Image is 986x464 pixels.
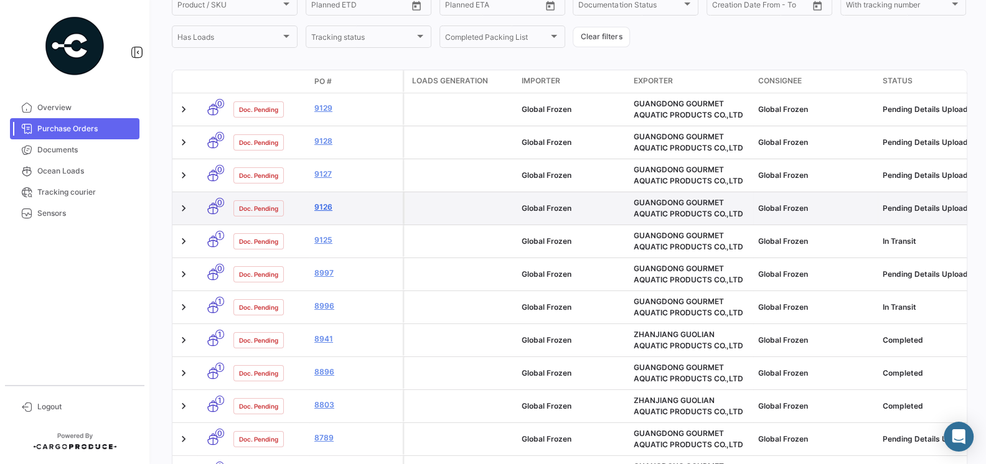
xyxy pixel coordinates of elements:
[10,139,139,160] a: Documents
[215,132,224,141] span: 0
[37,102,134,113] span: Overview
[758,269,808,279] span: Global Frozen
[215,264,224,273] span: 0
[522,368,571,378] span: Global Frozen
[634,132,743,152] span: GUANGDONG GOURMET AQUATIC PRODUCTS CO.,LTD
[758,137,808,147] span: Global Frozen
[215,99,224,108] span: 0
[37,123,134,134] span: Purchase Orders
[239,170,278,180] span: Doc. Pending
[215,297,224,306] span: 1
[239,335,278,345] span: Doc. Pending
[37,187,134,198] span: Tracking courier
[634,330,743,350] span: ZHANJIANG GUOLIAN AQUATIC PRODUCTS CO.,LTD
[634,429,743,449] span: GUANGDONG GOURMET AQUATIC PRODUCTS CO.,LTD
[522,203,571,213] span: Global Frozen
[314,300,398,312] a: 8996
[314,202,398,213] a: 9126
[758,302,808,312] span: Global Frozen
[239,203,278,213] span: Doc. Pending
[712,2,730,11] input: From
[311,2,329,11] input: From
[634,363,743,383] span: GUANGDONG GOURMET AQUATIC PRODUCTS CO.,LTD
[228,77,309,86] datatable-header-cell: Doc. Status
[215,330,224,339] span: 1
[522,269,571,279] span: Global Frozen
[634,297,743,317] span: GUANGDONG GOURMET AQUATIC PRODUCTS CO.,LTD
[634,396,743,416] span: ZHANJIANG GUOLIAN AQUATIC PRODUCTS CO.,LTD
[634,198,743,218] span: GUANGDONG GOURMET AQUATIC PRODUCTS CO.,LTD
[177,235,190,248] a: Expand/Collapse Row
[573,27,630,47] button: Clear filters
[239,368,278,378] span: Doc. Pending
[177,103,190,116] a: Expand/Collapse Row
[37,165,134,177] span: Ocean Loads
[405,70,517,93] datatable-header-cell: Loads generation
[215,363,224,372] span: 1
[846,2,949,11] span: With tracking number
[758,368,808,378] span: Global Frozen
[883,75,913,86] span: Status
[314,136,398,147] a: 9128
[522,401,571,411] span: Global Frozen
[337,2,383,11] input: To
[239,104,278,114] span: Doc. Pending
[10,182,139,203] a: Tracking courier
[177,34,281,43] span: Has Loads
[215,429,224,438] span: 0
[445,2,462,11] input: From
[634,165,743,185] span: GUANGDONG GOURMET AQUATIC PRODUCTS CO.,LTD
[239,137,278,147] span: Doc. Pending
[177,169,190,182] a: Expand/Collapse Row
[522,302,571,312] span: Global Frozen
[522,137,571,147] span: Global Frozen
[445,34,548,43] span: Completed Packing List
[309,71,403,92] datatable-header-cell: PO #
[197,77,228,86] datatable-header-cell: Transport mode
[758,236,808,246] span: Global Frozen
[314,399,398,411] a: 8803
[758,401,808,411] span: Global Frozen
[311,34,415,43] span: Tracking status
[753,70,878,93] datatable-header-cell: Consignee
[314,333,398,345] a: 8941
[239,401,278,411] span: Doc. Pending
[758,203,808,213] span: Global Frozen
[215,198,224,207] span: 0
[215,396,224,405] span: 1
[944,422,974,452] div: Abrir Intercom Messenger
[177,367,190,379] a: Expand/Collapse Row
[758,335,808,345] span: Global Frozen
[177,268,190,281] a: Expand/Collapse Row
[215,231,224,240] span: 1
[177,2,281,11] span: Product / SKU
[522,104,571,114] span: Global Frozen
[522,75,560,86] span: Importer
[314,432,398,443] a: 8789
[177,400,190,412] a: Expand/Collapse Row
[37,144,134,155] span: Documents
[314,76,332,87] span: PO #
[758,434,808,443] span: Global Frozen
[758,104,808,114] span: Global Frozen
[522,170,571,180] span: Global Frozen
[634,264,743,284] span: GUANGDONG GOURMET AQUATIC PRODUCTS CO.,LTD
[10,97,139,118] a: Overview
[239,269,278,279] span: Doc. Pending
[738,2,784,11] input: To
[517,70,629,93] datatable-header-cell: Importer
[239,434,278,444] span: Doc. Pending
[239,302,278,312] span: Doc. Pending
[634,75,673,86] span: Exporter
[314,267,398,279] a: 8997
[471,2,517,11] input: To
[522,335,571,345] span: Global Frozen
[758,170,808,180] span: Global Frozen
[314,169,398,180] a: 9127
[412,75,488,86] span: Loads generation
[314,103,398,114] a: 9129
[10,160,139,182] a: Ocean Loads
[758,75,802,86] span: Consignee
[37,208,134,219] span: Sensors
[522,236,571,246] span: Global Frozen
